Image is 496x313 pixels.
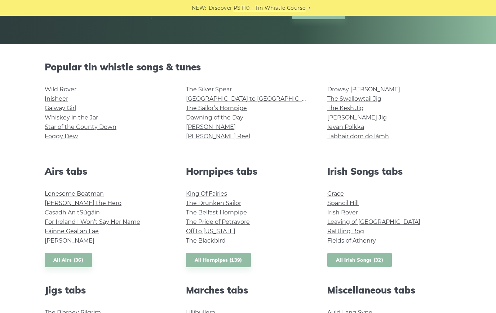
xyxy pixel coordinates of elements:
[327,166,451,177] h2: Irish Songs tabs
[327,86,400,93] a: Drowsy [PERSON_NAME]
[45,237,94,244] a: [PERSON_NAME]
[209,4,232,12] span: Discover
[186,218,250,225] a: The Pride of Petravore
[186,86,232,93] a: The Silver Spear
[327,133,389,140] a: Tabhair dom do lámh
[234,4,306,12] a: PST10 - Tin Whistle Course
[45,218,140,225] a: For Ireland I Won’t Say Her Name
[45,190,104,197] a: Lonesome Boatman
[45,200,121,207] a: [PERSON_NAME] the Hero
[186,123,236,130] a: [PERSON_NAME]
[186,166,310,177] h2: Hornpipes tabs
[186,95,319,102] a: [GEOGRAPHIC_DATA] to [GEOGRAPHIC_DATA]
[327,228,364,235] a: Rattling Bog
[45,105,76,112] a: Galway Girl
[327,209,358,216] a: Irish Rover
[45,133,78,140] a: Foggy Dew
[327,200,359,207] a: Spancil Hill
[186,253,251,268] a: All Hornpipes (139)
[327,218,420,225] a: Leaving of [GEOGRAPHIC_DATA]
[186,284,310,296] h2: Marches tabs
[327,105,364,112] a: The Kesh Jig
[45,61,451,73] h2: Popular tin whistle songs & tunes
[45,114,98,121] a: Whiskey in the Jar
[186,209,247,216] a: The Belfast Hornpipe
[186,200,241,207] a: The Drunken Sailor
[45,228,99,235] a: Fáinne Geal an Lae
[327,190,344,197] a: Grace
[45,86,76,93] a: Wild Rover
[45,209,100,216] a: Casadh An tSúgáin
[327,253,392,268] a: All Irish Songs (32)
[192,4,207,12] span: NEW:
[327,237,376,244] a: Fields of Athenry
[327,123,364,130] a: Ievan Polkka
[327,95,381,102] a: The Swallowtail Jig
[186,228,235,235] a: Off to [US_STATE]
[45,166,169,177] h2: Airs tabs
[327,114,387,121] a: [PERSON_NAME] Jig
[186,105,247,112] a: The Sailor’s Hornpipe
[45,284,169,296] h2: Jigs tabs
[45,253,92,268] a: All Airs (36)
[186,133,250,140] a: [PERSON_NAME] Reel
[186,190,227,197] a: King Of Fairies
[45,95,68,102] a: Inisheer
[186,237,226,244] a: The Blackbird
[186,114,243,121] a: Dawning of the Day
[45,123,116,130] a: Star of the County Down
[327,284,451,296] h2: Miscellaneous tabs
